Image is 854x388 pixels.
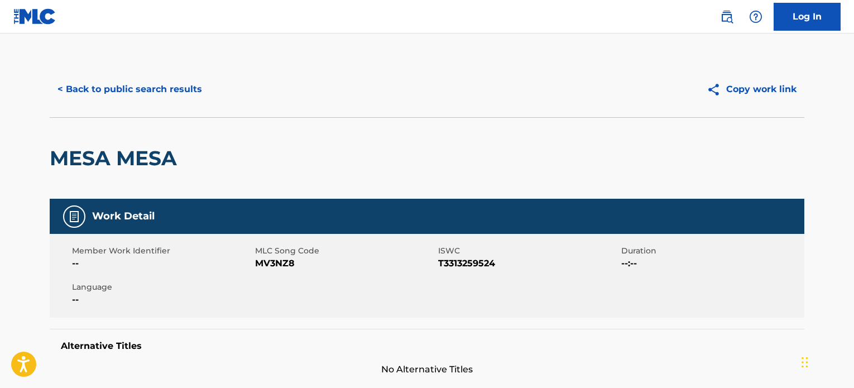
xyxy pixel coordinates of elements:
h5: Alternative Titles [61,341,793,352]
span: --:-- [621,257,802,270]
img: Work Detail [68,210,81,223]
img: help [749,10,762,23]
a: Log In [774,3,841,31]
h5: Work Detail [92,210,155,223]
a: Public Search [716,6,738,28]
iframe: Chat Widget [798,334,854,388]
span: No Alternative Titles [50,363,804,376]
button: Copy work link [699,75,804,103]
span: MLC Song Code [255,245,435,257]
span: T3313259524 [438,257,618,270]
span: -- [72,293,252,306]
span: -- [72,257,252,270]
img: search [720,10,733,23]
span: Language [72,281,252,293]
span: ISWC [438,245,618,257]
span: Duration [621,245,802,257]
img: Copy work link [707,83,726,97]
img: MLC Logo [13,8,56,25]
span: Member Work Identifier [72,245,252,257]
span: MV3NZ8 [255,257,435,270]
div: Drag [802,346,808,379]
h2: MESA MESA [50,146,183,171]
button: < Back to public search results [50,75,210,103]
div: Help [745,6,767,28]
